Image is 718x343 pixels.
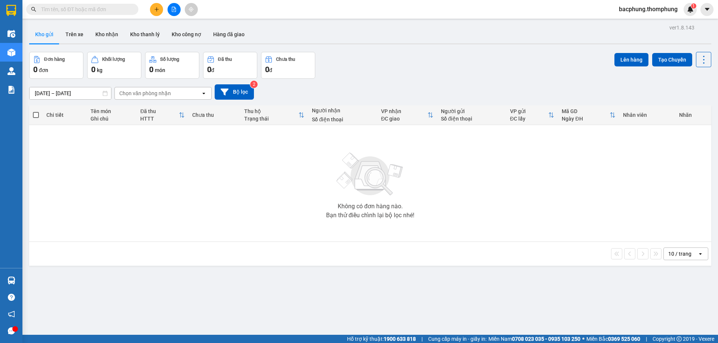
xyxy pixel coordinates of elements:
[692,3,695,9] span: 1
[613,4,684,14] span: bacphung.thomphung
[91,65,95,74] span: 0
[7,67,15,75] img: warehouse-icon
[124,25,166,43] button: Kho thanh lý
[244,108,298,114] div: Thu hộ
[160,57,179,62] div: Số lượng
[203,52,257,79] button: Đã thu0đ
[623,112,671,118] div: Nhân viên
[7,49,15,56] img: warehouse-icon
[33,65,37,74] span: 0
[140,108,179,114] div: Đã thu
[428,335,487,343] span: Cung cấp máy in - giấy in:
[558,105,619,125] th: Toggle SortBy
[7,277,15,284] img: warehouse-icon
[276,57,295,62] div: Chưa thu
[8,311,15,318] span: notification
[614,53,648,66] button: Lên hàng
[347,335,416,343] span: Hỗ trợ kỹ thuật:
[384,336,416,342] strong: 1900 633 818
[140,116,179,122] div: HTTT
[201,90,207,96] svg: open
[29,25,59,43] button: Kho gửi
[687,6,694,13] img: icon-new-feature
[215,84,254,100] button: Bộ lọc
[44,57,65,62] div: Đơn hàng
[562,116,610,122] div: Ngày ĐH
[240,105,308,125] th: Toggle SortBy
[250,81,258,88] sup: 2
[512,336,580,342] strong: 0708 023 035 - 0935 103 250
[312,116,374,122] div: Số điện thoại
[326,212,414,218] div: Bạn thử điều chỉnh lại bộ lọc nhé!
[29,52,83,79] button: Đơn hàng0đơn
[244,116,298,122] div: Trạng thái
[582,337,584,340] span: ⚪️
[155,67,165,73] span: món
[7,30,15,38] img: warehouse-icon
[608,336,640,342] strong: 0369 525 060
[39,67,48,73] span: đơn
[207,65,211,74] span: 0
[211,67,214,73] span: đ
[679,112,708,118] div: Nhãn
[441,108,503,114] div: Người gửi
[506,105,558,125] th: Toggle SortBy
[261,52,315,79] button: Chưa thu0đ
[510,108,549,114] div: VP gửi
[646,335,647,343] span: |
[102,57,125,62] div: Khối lượng
[333,148,408,200] img: svg+xml;base64,PHN2ZyBjbGFzcz0ibGlzdC1wbHVnX19zdmciIHhtbG5zPSJodHRwOi8vd3d3LnczLm9yZy8yMDAwL3N2Zy...
[441,116,503,122] div: Số điện thoại
[188,7,194,12] span: aim
[691,3,696,9] sup: 1
[381,116,427,122] div: ĐC giao
[377,105,437,125] th: Toggle SortBy
[8,294,15,301] span: question-circle
[185,3,198,16] button: aim
[31,7,36,12] span: search
[136,105,188,125] th: Toggle SortBy
[421,335,423,343] span: |
[7,86,15,94] img: solution-icon
[192,112,237,118] div: Chưa thu
[149,65,153,74] span: 0
[668,250,691,258] div: 10 / trang
[381,108,427,114] div: VP nhận
[700,3,714,16] button: caret-down
[87,52,141,79] button: Khối lượng0kg
[218,57,232,62] div: Đã thu
[171,7,177,12] span: file-add
[166,25,207,43] button: Kho công nợ
[510,116,549,122] div: ĐC lấy
[168,3,181,16] button: file-add
[119,90,171,97] div: Chọn văn phòng nhận
[312,107,374,113] div: Người nhận
[697,251,703,257] svg: open
[145,52,199,79] button: Số lượng0món
[150,3,163,16] button: plus
[669,24,694,32] div: ver 1.8.143
[207,25,251,43] button: Hàng đã giao
[90,108,133,114] div: Tên món
[97,67,102,73] span: kg
[6,5,16,16] img: logo-vxr
[46,112,83,118] div: Chi tiết
[90,116,133,122] div: Ghi chú
[586,335,640,343] span: Miền Bắc
[488,335,580,343] span: Miền Nam
[59,25,89,43] button: Trên xe
[676,336,682,342] span: copyright
[652,53,692,66] button: Tạo Chuyến
[154,7,159,12] span: plus
[265,65,269,74] span: 0
[89,25,124,43] button: Kho nhận
[8,327,15,334] span: message
[41,5,129,13] input: Tìm tên, số ĐT hoặc mã đơn
[269,67,272,73] span: đ
[704,6,711,13] span: caret-down
[562,108,610,114] div: Mã GD
[338,203,403,209] div: Không có đơn hàng nào.
[30,87,111,99] input: Select a date range.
